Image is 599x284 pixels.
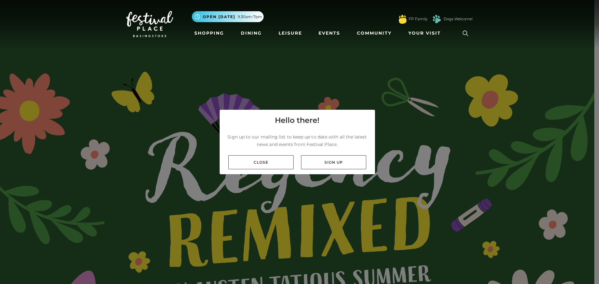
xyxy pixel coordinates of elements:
a: Your Visit [406,27,446,39]
img: Festival Place Logo [126,11,173,37]
a: Leisure [276,27,304,39]
a: Community [354,27,394,39]
a: Events [316,27,343,39]
button: Open [DATE] 9.30am-7pm [192,11,264,22]
a: Close [228,155,294,169]
a: Dogs Welcome! [444,16,473,22]
a: FP Family [409,16,427,22]
span: Your Visit [408,30,441,36]
a: Shopping [192,27,226,39]
a: Sign up [301,155,366,169]
span: 9.30am-7pm [238,14,262,20]
p: Sign up to our mailing list to keep up to date with all the latest news and events from Festival ... [225,133,370,148]
a: Dining [238,27,264,39]
span: Open [DATE] [203,14,235,20]
h4: Hello there! [275,115,319,126]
